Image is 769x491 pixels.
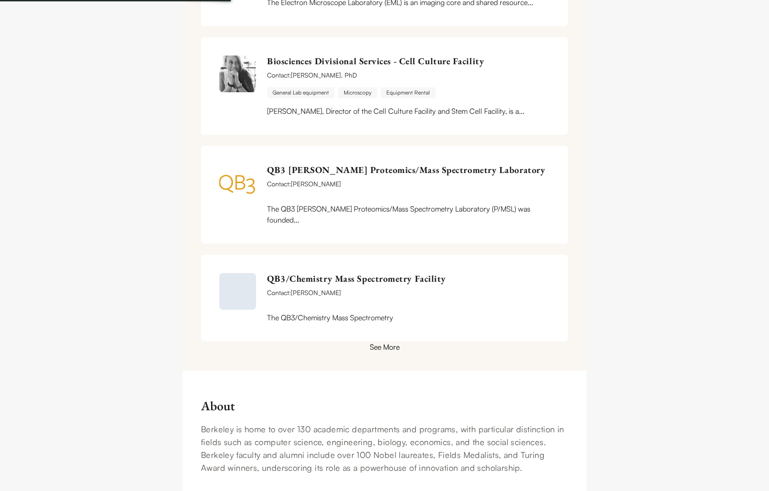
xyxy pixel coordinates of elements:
span: Microscopy [338,87,377,98]
a: Biosciences Divisional Services - Cell Culture Facility [267,56,550,67]
span: General Lab equipment [267,87,334,98]
div: See More [370,341,400,352]
img: Biosciences Divisional Services - Cell Culture Facility [219,56,256,92]
div: The QB3 [PERSON_NAME] Proteomics/Mass Spectrometry Laboratory (P/MSL) was founded... [267,203,550,225]
div: Contact: [PERSON_NAME] [267,179,550,189]
div: [PERSON_NAME], Director of the Cell Culture Facility and Stem Cell Facility, is a... [267,106,550,117]
div: Contact: [PERSON_NAME], PhD [267,71,550,80]
div: About [201,400,568,412]
p: Berkeley is home to over 130 academic departments and programs, with particular distinction in fi... [201,423,568,474]
span: Equipment Rental [381,87,435,98]
div: The QB3/Chemistry Mass Spectrometry [267,312,550,323]
div: Contact: [PERSON_NAME] [267,288,550,297]
img: QB3 Vincent J. Coates Proteomics/Mass Spectrometry Laboratory [219,164,256,201]
a: QB3/Chemistry Mass Spectrometry Facility [267,273,550,285]
a: QB3 [PERSON_NAME] Proteomics/Mass Spectrometry Laboratory [267,164,550,176]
